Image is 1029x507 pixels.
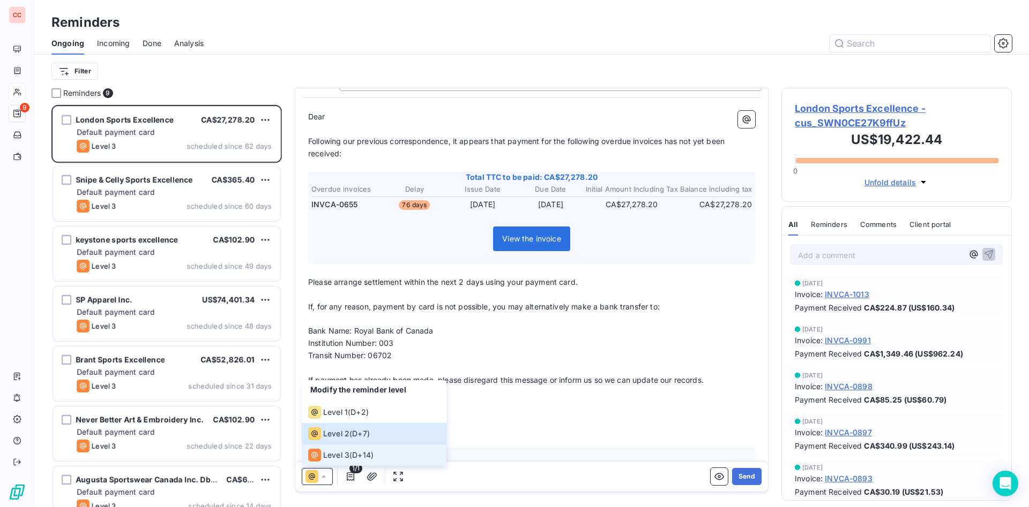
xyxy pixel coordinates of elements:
[77,367,155,376] span: Default payment card
[76,475,372,484] span: Augusta Sportswear Canada Inc. Dba Momentec Brands – [GEOGRAPHIC_DATA]
[381,184,448,195] th: Delay
[213,235,255,244] span: CA$102.90
[308,375,704,384] span: If payment has already been made, please disregard this message or inform us so we can update our...
[399,200,430,210] span: 76 days
[308,112,325,121] span: Dear
[795,381,823,392] span: Invoice :
[860,220,897,229] span: Comments
[864,302,955,313] span: CA$224.87 (US$160.34)
[351,407,369,418] span: D+2 )
[187,262,272,270] span: scheduled since 49 days
[308,427,370,440] div: (
[227,475,285,484] span: CA$666,437.75
[76,355,165,364] span: Brant Sports Excellence
[77,427,155,436] span: Default payment card
[352,450,374,460] span: D+14 )
[449,199,516,210] td: [DATE]
[187,442,272,450] span: scheduled since 22 days
[308,277,578,286] span: Please arrange settlement within the next 2 days using your payment card.
[795,394,862,405] span: Payment Received
[502,234,561,243] span: View the invoice
[795,335,823,346] span: Invoice :
[795,440,862,451] span: Payment Received
[76,295,132,304] span: SP Apparel Inc.
[349,464,362,473] span: 1/1
[51,13,120,32] h3: Reminders
[308,449,374,461] div: (
[323,428,349,439] span: Level 2
[92,262,116,270] span: Level 3
[308,351,392,360] span: Transit Number: 06702
[187,202,272,210] span: scheduled since 60 days
[212,175,255,184] span: CA$365.40
[63,88,101,99] span: Reminders
[585,184,678,195] th: Initial Amount Including Tax
[103,88,113,98] span: 9
[795,427,823,438] span: Invoice :
[802,372,823,379] span: [DATE]
[802,418,823,425] span: [DATE]
[323,450,349,460] span: Level 3
[802,464,823,471] span: [DATE]
[795,473,823,484] span: Invoice :
[201,115,255,124] span: CA$27,278.20
[77,187,155,196] span: Default payment card
[174,38,204,49] span: Analysis
[308,338,393,347] span: Institution Number: 003
[517,199,584,210] td: [DATE]
[323,407,348,418] span: Level 1
[308,137,727,158] span: Following our previous correspondence, it appears that payment for the following overdue invoices...
[213,415,255,424] span: CA$102.90
[811,220,847,229] span: Reminders
[76,175,193,184] span: Snipe & Celly Sports Excellence
[187,322,272,330] span: scheduled since 48 days
[308,302,660,311] span: If, for any reason, payment by card is not possible, you may alternatively make a bank transfer to:
[793,167,797,175] span: 0
[864,348,963,359] span: CA$1,349.46 (US$962.24)
[76,115,174,124] span: London Sports Excellence
[310,385,406,394] span: Modify the reminder level
[308,326,434,335] span: Bank Name: Royal Bank of Canada
[795,101,998,130] span: London Sports Excellence - cus_SWN0CE27K9ffUz
[830,35,990,52] input: Search
[77,127,155,137] span: Default payment card
[864,440,955,451] span: CA$340.99 (US$243.14)
[51,105,282,507] div: grid
[795,348,862,359] span: Payment Received
[310,172,754,183] span: Total TTC to be paid: CA$27,278.20
[802,280,823,286] span: [DATE]
[680,199,752,210] td: CA$27,278.20
[76,415,204,424] span: Never Better Art & Embroidery Inc.
[77,307,155,316] span: Default payment card
[76,235,178,244] span: keystone sports excellence
[825,473,873,484] span: INVCA-0893
[20,103,29,112] span: 9
[311,184,380,195] th: Overdue invoices
[9,6,26,24] div: CC
[795,302,862,313] span: Payment Received
[864,486,943,497] span: CA$30.19 (US$21.53)
[352,428,370,439] span: D+7 )
[92,322,116,330] span: Level 3
[517,184,584,195] th: Due Date
[788,220,798,229] span: All
[732,468,762,485] button: Send
[200,355,255,364] span: CA$52,826.01
[795,289,823,300] span: Invoice :
[909,220,951,229] span: Client portal
[189,382,272,390] span: scheduled since 31 days
[864,394,946,405] span: CA$85.25 (US$60.79)
[825,289,869,300] span: INVCA-1013
[825,335,871,346] span: INVCA-0991
[92,142,116,150] span: Level 3
[802,326,823,332] span: [DATE]
[795,486,862,497] span: Payment Received
[449,184,516,195] th: Issue Date
[92,202,116,210] span: Level 3
[825,427,872,438] span: INVCA-0897
[311,199,358,210] span: INVCA-0655
[143,38,161,49] span: Done
[9,483,26,501] img: Logo LeanPay
[680,184,752,195] th: Balance including tax
[92,442,116,450] span: Level 3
